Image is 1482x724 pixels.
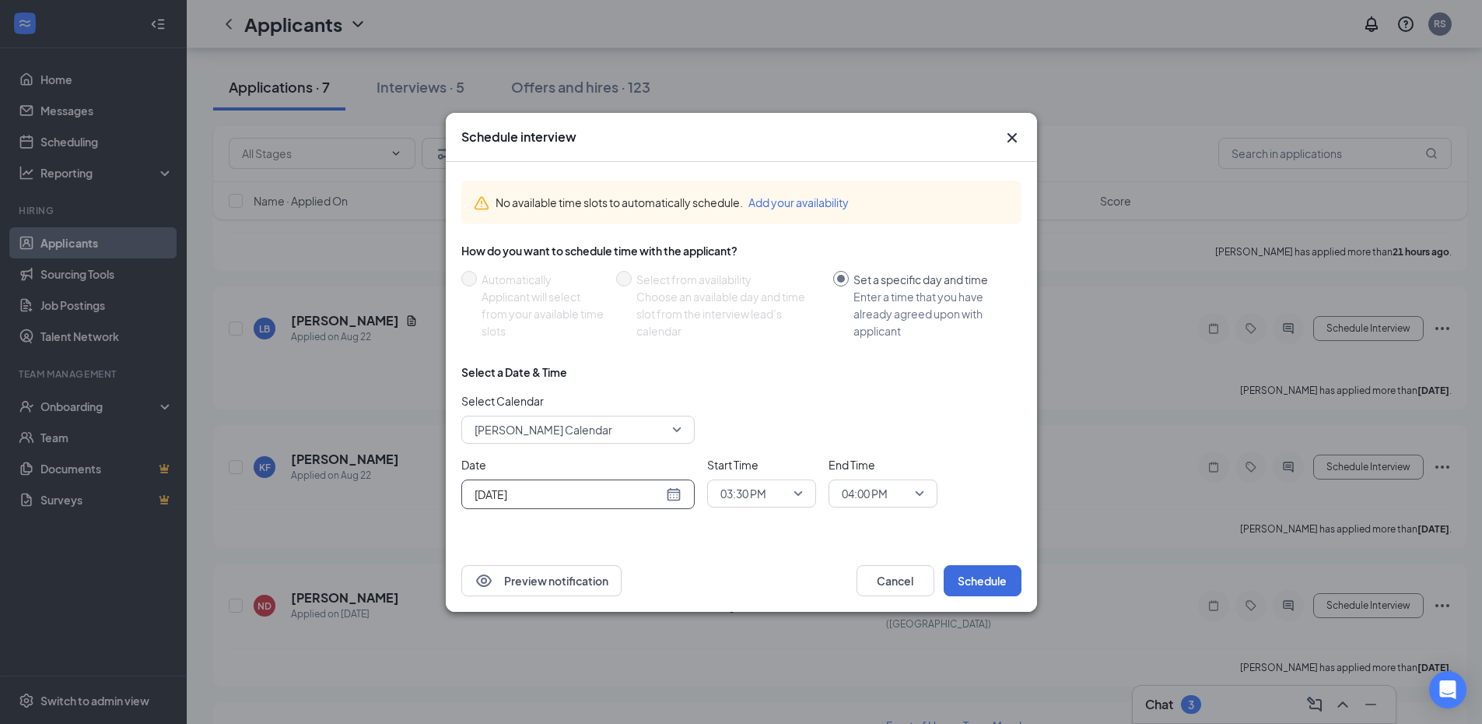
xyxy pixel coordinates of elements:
[475,486,663,503] input: Aug 26, 2025
[475,571,493,590] svg: Eye
[636,271,821,288] div: Select from availability
[1429,671,1466,708] div: Open Intercom Messenger
[474,195,489,211] svg: Warning
[853,271,1009,288] div: Set a specific day and time
[475,418,612,441] span: [PERSON_NAME] Calendar
[853,288,1009,339] div: Enter a time that you have already agreed upon with applicant
[461,565,622,596] button: EyePreview notification
[720,482,766,505] span: 03:30 PM
[461,128,576,146] h3: Schedule interview
[748,194,849,211] button: Add your availability
[461,364,567,380] div: Select a Date & Time
[482,288,604,339] div: Applicant will select from your available time slots
[1003,128,1021,147] svg: Cross
[461,392,695,409] span: Select Calendar
[636,288,821,339] div: Choose an available day and time slot from the interview lead’s calendar
[496,194,1009,211] div: No available time slots to automatically schedule.
[857,565,934,596] button: Cancel
[461,456,695,473] span: Date
[1003,128,1021,147] button: Close
[842,482,888,505] span: 04:00 PM
[944,565,1021,596] button: Schedule
[707,456,816,473] span: Start Time
[461,243,1021,258] div: How do you want to schedule time with the applicant?
[482,271,604,288] div: Automatically
[829,456,937,473] span: End Time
